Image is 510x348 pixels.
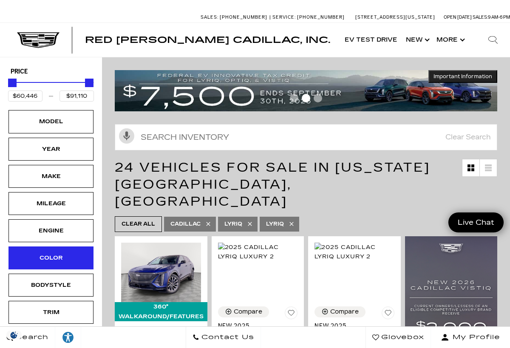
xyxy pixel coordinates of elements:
section: Click to Open Cookie Consent Modal [4,331,24,340]
div: Compare [330,308,359,316]
span: Open [DATE] [444,14,472,20]
a: Contact Us [186,327,261,348]
div: MileageMileage [8,192,93,215]
span: Search [13,331,48,343]
div: Color [30,253,72,263]
div: Compare [234,308,262,316]
span: Go to slide 3 [314,94,322,102]
a: Live Chat [448,212,504,232]
img: Opt-Out Icon [4,331,24,340]
div: Price [8,76,94,102]
img: vrp-tax-ending-august-version [115,70,497,111]
span: New 2025 [314,323,388,330]
span: 9 AM-6 PM [488,14,510,20]
img: Cadillac Dark Logo with Cadillac White Text [17,32,59,48]
div: Explore your accessibility options [55,331,81,344]
span: LYRIQ [266,219,284,229]
span: 24 Vehicles for Sale in [US_STATE][GEOGRAPHIC_DATA], [GEOGRAPHIC_DATA] [115,160,430,209]
span: My Profile [449,331,500,343]
div: Maximum Price [85,79,93,87]
div: EngineEngine [8,219,93,242]
div: Bodystyle [30,280,72,290]
a: Service: [PHONE_NUMBER] [269,15,347,20]
div: Engine [30,226,72,235]
span: Important Information [433,73,492,80]
img: 2025 Cadillac LYRIQ Luxury 2 [218,243,298,261]
span: Clear All [122,219,155,229]
span: New 2025 [218,323,292,330]
span: [PHONE_NUMBER] [220,14,267,20]
div: Mileage [30,199,72,208]
div: MakeMake [8,165,93,188]
span: Red [PERSON_NAME] Cadillac, Inc. [85,35,330,45]
button: Save Vehicle [285,306,297,323]
div: Year [30,144,72,154]
img: 2025 Cadillac LYRIQ Sport 1 [121,243,201,303]
span: [PHONE_NUMBER] [297,14,345,20]
h5: Price [11,68,91,76]
div: 360° WalkAround/Features [115,302,207,321]
span: Live Chat [453,218,499,227]
div: TrimTrim [8,301,93,324]
span: Go to slide 2 [302,94,310,102]
a: New [402,23,432,57]
span: Service: [272,14,296,20]
button: Important Information [428,70,497,83]
button: Compare Vehicle [218,306,269,317]
div: ModelModel [8,110,93,133]
button: Compare Vehicle [314,306,365,317]
div: BodystyleBodystyle [8,274,93,297]
input: Maximum [59,91,94,102]
a: Sales: [PHONE_NUMBER] [201,15,269,20]
div: Make [30,172,72,181]
a: New 2025Cadillac LYRIQ Luxury 2 [314,323,394,344]
img: 2025 Cadillac LYRIQ Luxury 2 [314,243,394,261]
div: Minimum Price [8,79,17,87]
div: YearYear [8,138,93,161]
a: Glovebox [365,327,431,348]
svg: Click to toggle on voice search [119,128,134,144]
input: Search Inventory [115,124,497,150]
button: Open user profile menu [431,327,510,348]
span: Go to slide 1 [290,94,298,102]
span: Cadillac [170,219,201,229]
span: Sales: [201,14,218,20]
div: Model [30,117,72,126]
span: Sales: [473,14,488,20]
a: Explore your accessibility options [55,327,81,348]
span: Contact Us [199,331,254,343]
a: New 2025Cadillac LYRIQ Luxury 2 [218,323,298,344]
div: Trim [30,308,72,317]
button: Save Vehicle [382,306,394,323]
span: Lyriq [224,219,242,229]
div: ColorColor [8,246,93,269]
a: EV Test Drive [340,23,402,57]
input: Minimum [8,91,42,102]
a: Red [PERSON_NAME] Cadillac, Inc. [85,36,330,44]
a: [STREET_ADDRESS][US_STATE] [355,14,435,20]
span: Glovebox [379,331,424,343]
button: More [432,23,467,57]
